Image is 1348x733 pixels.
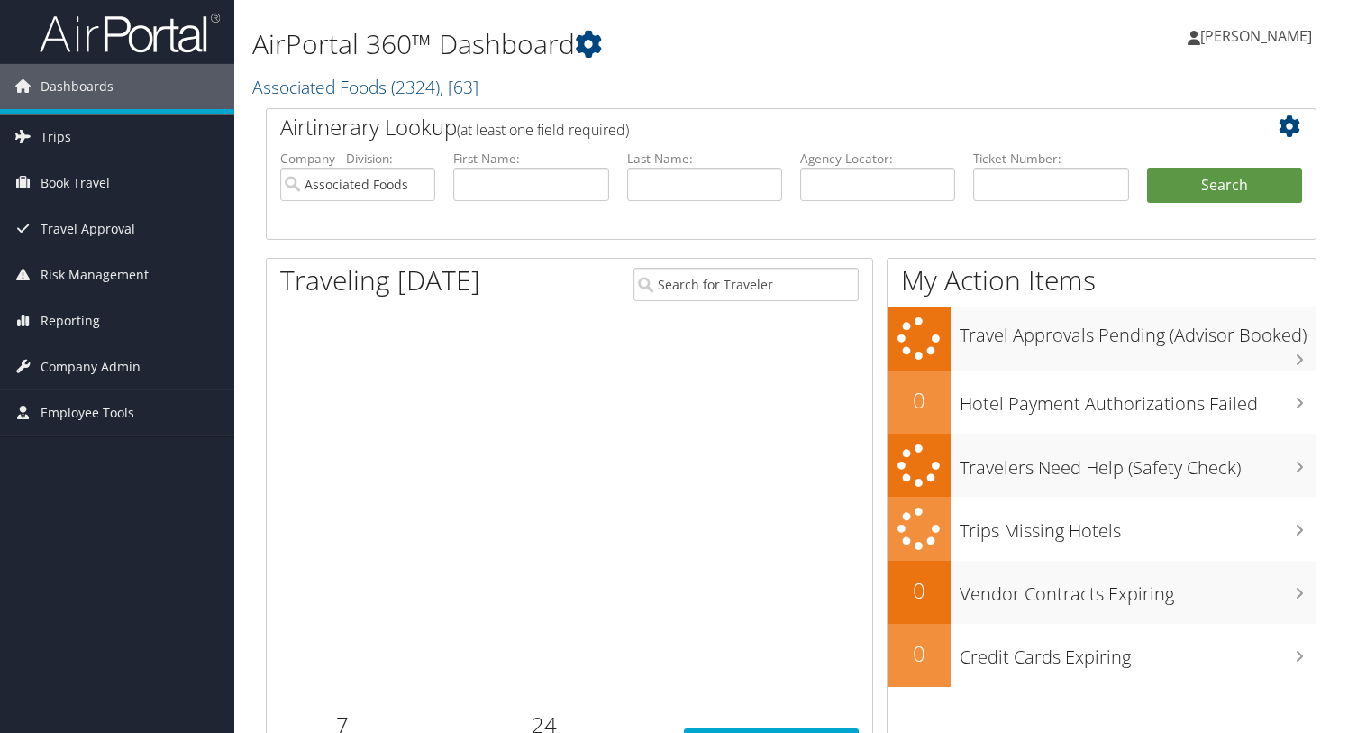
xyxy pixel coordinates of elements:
label: Agency Locator: [800,150,955,168]
h1: AirPortal 360™ Dashboard [252,25,970,63]
h2: 0 [888,385,951,416]
span: ( 2324 ) [391,75,440,99]
a: 0Credit Cards Expiring [888,624,1316,687]
h3: Vendor Contracts Expiring [960,573,1316,607]
label: Last Name: [627,150,782,168]
a: 0Vendor Contracts Expiring [888,561,1316,624]
span: [PERSON_NAME] [1200,26,1312,46]
h2: Airtinerary Lookup [280,112,1215,142]
span: (at least one field required) [457,120,629,140]
span: , [ 63 ] [440,75,478,99]
label: First Name: [453,150,608,168]
h1: Traveling [DATE] [280,261,480,299]
h3: Travel Approvals Pending (Advisor Booked) [960,314,1316,348]
label: Company - Division: [280,150,435,168]
a: Associated Foods [252,75,478,99]
h3: Credit Cards Expiring [960,636,1316,670]
a: Travelers Need Help (Safety Check) [888,434,1316,498]
h3: Trips Missing Hotels [960,509,1316,544]
a: Travel Approvals Pending (Advisor Booked) [888,307,1316,371]
a: Trips Missing Hotels [888,497,1316,561]
h3: Hotel Payment Authorizations Failed [960,382,1316,417]
input: Search for Traveler [633,268,859,301]
span: Reporting [41,298,100,344]
span: Risk Management [41,252,149,298]
span: Book Travel [41,160,110,206]
button: Search [1147,168,1302,204]
span: Employee Tools [41,390,134,435]
h1: My Action Items [888,261,1316,299]
label: Ticket Number: [973,150,1128,168]
h3: Travelers Need Help (Safety Check) [960,446,1316,481]
img: airportal-logo.png [40,12,220,54]
h2: 0 [888,638,951,669]
span: Company Admin [41,344,141,389]
h2: 0 [888,575,951,606]
span: Travel Approval [41,206,135,252]
a: 0Hotel Payment Authorizations Failed [888,371,1316,434]
span: Dashboards [41,64,114,109]
a: [PERSON_NAME] [1188,9,1330,63]
span: Trips [41,115,71,160]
